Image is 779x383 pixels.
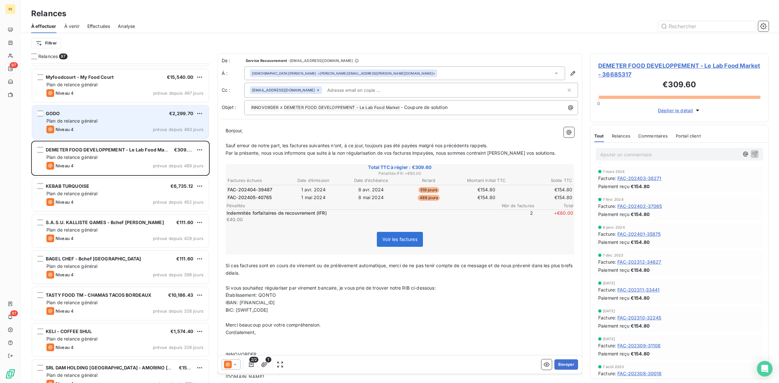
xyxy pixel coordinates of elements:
[656,107,703,114] button: Déplier le détail
[342,186,400,193] td: 8 avr. 2024
[603,281,615,285] span: [DATE]
[598,211,629,218] span: Paiement reçu
[594,133,604,138] span: Tout
[222,57,244,64] span: De :
[46,336,97,341] span: Plan de relance général
[227,164,573,171] span: Total TTC à régler : €309.60
[252,88,315,92] span: [EMAIL_ADDRESS][DOMAIN_NAME]
[494,210,533,223] span: 2
[31,38,61,48] button: Filtrer
[153,308,204,314] span: prévue depuis 328 jours
[222,104,236,110] span: Objet :
[46,74,114,80] span: Myfoodcourt - My Food Court
[603,309,615,313] span: [DATE]
[38,53,58,60] span: Relances
[288,59,353,63] span: - [EMAIL_ADDRESS][DOMAIN_NAME]
[46,191,97,196] span: Plan de relance général
[56,308,74,314] span: Niveau 4
[418,195,440,201] span: 489 jours
[31,23,56,30] span: À effectuer
[418,187,439,193] span: 519 jours
[46,329,92,334] span: KELI - COFFEE SHUL
[598,203,616,209] span: Facture :
[598,342,616,349] span: Facture :
[382,236,417,242] span: Voir les factures
[617,231,661,237] span: FAC-202401-35875
[227,203,495,208] span: Pénalités
[46,111,60,116] span: GODO
[757,361,773,377] div: Open Intercom Messenger
[631,322,649,329] span: €154.80
[31,64,210,383] div: grid
[603,170,625,174] span: 7 mars 2024
[252,71,316,76] span: [DEMOGRAPHIC_DATA][PERSON_NAME]
[280,104,283,110] span: x
[179,365,198,370] span: €158.00
[458,186,515,193] td: €154.80
[46,118,97,124] span: Plan de relance général
[46,256,141,261] span: BAGEL CHEF - Bchef [GEOGRAPHIC_DATA]
[631,267,649,273] span: €154.80
[598,322,629,329] span: Paiement reçu
[176,220,193,225] span: €111.60
[246,59,287,63] span: Service Recouvrement
[170,329,193,334] span: €1,574.40
[226,292,276,298] span: Établissement: QONTO
[46,263,97,269] span: Plan de relance général
[226,300,275,305] span: IBAN: [FINANCIAL_ID]
[598,370,616,377] span: Facture :
[226,150,556,156] span: Par la présente, nous vous informons que suite à la non régularisation de vos factures impayées, ...
[227,210,493,216] p: Indemnités forfaitaires de recouvrement (IFR)
[222,87,244,93] label: Cc :
[515,177,573,184] th: Solde TTC
[598,79,760,92] h3: €309.60
[612,133,630,138] span: Relances
[534,203,573,208] span: Total
[5,4,16,14] div: IN
[325,85,400,95] input: Adresse email en copie ...
[46,227,97,233] span: Plan de relance général
[222,70,244,77] label: À :
[46,220,164,225] span: S.A.S.U. KALLISTE GAMES - Bchef [PERSON_NAME]
[227,171,573,176] span: Pénalités IFR : + €80.00
[31,8,66,19] h3: Relances
[603,225,625,229] span: 8 janv. 2024
[228,194,272,201] span: FAC-202405-40765
[227,216,493,223] p: €40.00
[458,177,515,184] th: Montant initial TTC
[658,107,693,114] span: Déplier le détail
[56,199,74,205] span: Niveau 4
[598,267,629,273] span: Paiement reçu
[46,292,152,298] span: TASTY FOOD TM - CHAMAS TACOS BORDEAUX
[168,292,193,298] span: €10,186.43
[598,61,760,79] span: DEMETER FOOD DEVELOPPEMENT - Le Lab Food Market - 36685317
[56,90,74,96] span: Niveau 4
[153,90,204,96] span: prévue depuis 497 jours
[170,183,193,189] span: €6,735.12
[59,54,67,59] span: 97
[617,203,662,209] span: FAC-202402-37065
[285,194,342,201] td: 1 mai 2024
[176,256,193,261] span: €111.60
[46,82,97,87] span: Plan de relance général
[598,175,616,182] span: Facture :
[46,300,97,305] span: Plan de relance général
[46,365,214,370] span: SRL DAM HOLDING [GEOGRAPHIC_DATA] - AMORINO [GEOGRAPHIC_DATA]
[658,21,756,31] input: Rechercher
[617,286,660,293] span: FAC-202311-33441
[598,294,629,301] span: Paiement reçu
[226,128,243,133] span: Bonjour,
[87,23,110,30] span: Effectuées
[598,258,616,265] span: Facture :
[56,236,74,241] span: Niveau 4
[226,374,264,379] span: [DOMAIN_NAME]
[603,253,624,257] span: 7 déc. 2023
[226,352,257,357] span: INNOVORDER
[676,133,701,138] span: Portail client
[153,272,204,277] span: prévue depuis 398 jours
[5,369,16,379] img: Logo LeanPay
[46,147,173,152] span: DEMETER FOOD DEVELOPPEMENT - Le Lab Food Market
[598,183,629,190] span: Paiement reçu
[631,239,649,245] span: €154.80
[554,359,578,370] button: Envoyer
